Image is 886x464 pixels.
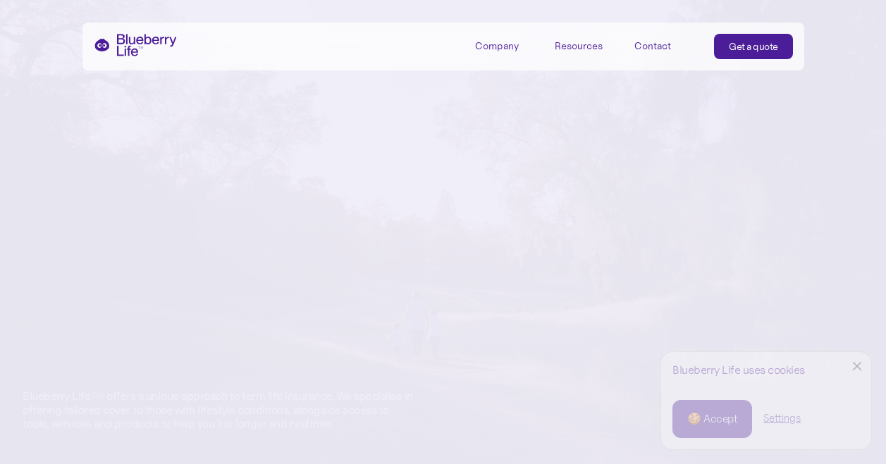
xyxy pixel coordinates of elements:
[634,34,698,57] a: Contact
[729,39,778,54] div: Get a quote
[634,40,671,52] div: Contact
[23,389,414,430] p: Blueberry Life™️ offers a unique approach to term life insurance. We specialise in offering tailo...
[475,34,539,57] div: Company
[672,363,860,377] div: Blueberry Life uses cookies
[672,400,752,438] a: 🍪 Accept
[555,40,603,52] div: Resources
[843,352,871,380] a: Close Cookie Popup
[714,34,793,59] a: Get a quote
[687,411,737,427] div: 🍪 Accept
[94,34,177,56] a: home
[555,34,618,57] div: Resources
[763,411,801,426] a: Settings
[857,366,858,367] div: Close Cookie Popup
[475,40,519,52] div: Company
